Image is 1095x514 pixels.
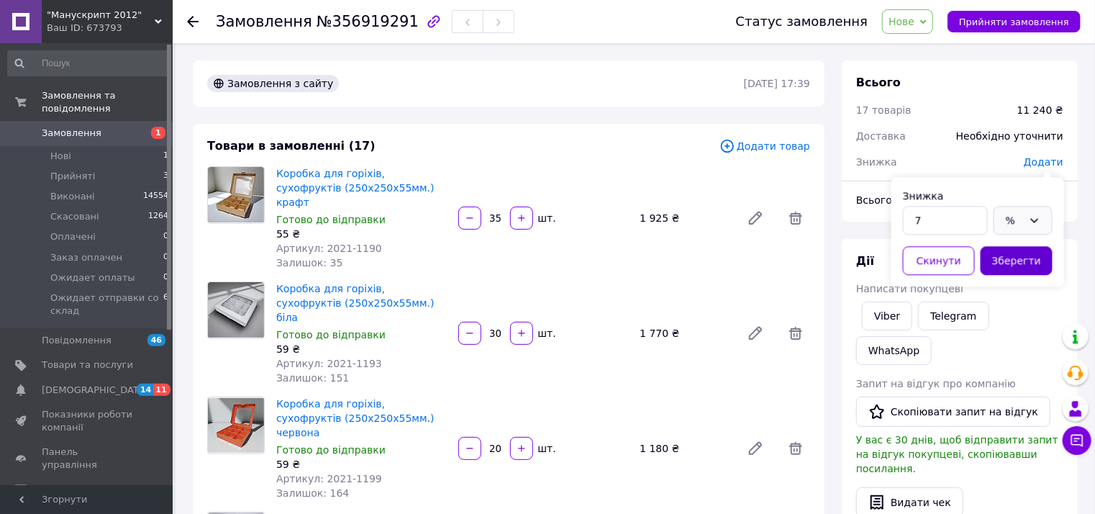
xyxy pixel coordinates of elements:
a: Коробка для горіхів, сухофруктів (250х250х55мм.) червона [276,398,435,438]
span: Залишок: 35 [276,257,342,269]
span: Показники роботи компанії [42,408,133,434]
span: Артикул: 2021-1190 [276,243,382,254]
span: Прийняті [50,170,95,183]
a: Коробка для горіхів, сухофруктів (250х250х55мм.) біла [276,283,435,323]
input: 0 [903,206,988,235]
span: Оплачені [50,230,96,243]
button: Скинути [903,246,975,275]
span: 3 [163,170,168,183]
span: Всього [856,76,901,89]
img: Коробка для горіхів, сухофруктів (250х250х55мм.) крафт [208,167,264,222]
div: шт. [535,326,558,341]
time: [DATE] 17:39 [744,78,810,89]
div: 1 770 ₴ [634,323,735,343]
a: Viber [862,302,912,330]
div: Знижка [903,189,1053,203]
img: Коробка для горіхів, сухофруктів (250х250х55мм.) червона [208,398,264,453]
span: Додати товар [719,138,810,154]
span: Артикул: 2021-1193 [276,358,382,369]
span: Прийняти замовлення [959,17,1069,27]
div: Ваш ID: 673793 [47,22,173,35]
div: % [1006,212,1023,228]
span: У вас є 30 днів, щоб відправити запит на відгук покупцеві, скопіювавши посилання. [856,434,1058,474]
span: Артикул: 2021-1199 [276,473,382,484]
div: Замовлення з сайту [207,75,339,92]
span: Готово до відправки [276,214,386,225]
span: 0 [163,230,168,243]
div: Необхідно уточнити [948,120,1072,152]
button: Скопіювати запит на відгук [856,397,1050,427]
div: 59 ₴ [276,342,447,356]
span: Нове [889,16,914,27]
span: Залишок: 151 [276,372,349,384]
span: Відгуки [42,484,79,497]
span: 0 [163,251,168,264]
span: №356919291 [317,13,419,30]
span: Додати [1024,156,1063,168]
div: 11 240 ₴ [1017,103,1063,117]
span: Товари та послуги [42,359,133,371]
button: Зберегти [981,246,1053,275]
span: Ожидает оплаты [50,271,135,284]
span: 14 [137,384,153,396]
span: Товари в замовленні (17) [207,139,376,153]
span: Замовлення [216,13,312,30]
span: Дії [856,254,874,268]
span: 46 [147,334,165,346]
div: 55 ₴ [276,227,447,241]
span: 17 товарів [856,104,912,116]
span: Написати покупцеві [856,283,963,294]
span: Залишок: 164 [276,487,349,499]
span: Замовлення [42,127,101,140]
div: 1 180 ₴ [634,438,735,459]
span: Готово до відправки [276,329,386,341]
span: Замовлення та повідомлення [42,89,173,115]
span: Видалити [781,204,810,233]
span: 6 [163,292,168,317]
span: Панель управління [42,446,133,472]
div: 1 925 ₴ [634,208,735,228]
div: шт. [535,211,558,225]
a: Редагувати [741,434,770,463]
span: Доставка [856,130,906,142]
span: 1 [163,150,168,163]
span: Скасовані [50,210,99,223]
a: WhatsApp [856,336,932,365]
span: 11 [153,384,170,396]
span: 0 [163,271,168,284]
span: Нові [50,150,71,163]
div: Статус замовлення [736,14,868,29]
div: 59 ₴ [276,457,447,472]
span: [DEMOGRAPHIC_DATA] [42,384,148,397]
span: Всього до сплати [856,194,949,206]
span: Запит на відгук про компанію [856,378,1016,389]
span: Видалити [781,319,810,348]
span: 1 [151,127,165,139]
span: Готово до відправки [276,444,386,456]
a: Коробка для горіхів, сухофруктів (250х250х55мм.) крафт [276,168,435,208]
span: "Манускрипт 2012" [47,9,155,22]
span: Знижка [856,156,897,168]
button: Прийняти замовлення [948,11,1081,32]
a: Редагувати [741,319,770,348]
span: Повідомлення [42,334,112,347]
div: Повернутися назад [187,14,199,29]
span: Заказ оплачен [50,251,122,264]
a: Telegram [918,302,989,330]
button: Чат з покупцем [1063,426,1091,455]
img: Коробка для горіхів, сухофруктів (250х250х55мм.) біла [208,282,264,338]
span: Виконані [50,190,95,203]
span: 14554 [143,190,168,203]
span: Ожидает отправки со склад [50,292,163,317]
input: Пошук [7,50,170,76]
div: шт. [535,441,558,456]
a: Редагувати [741,204,770,233]
span: 1264 [148,210,168,223]
span: Видалити [781,434,810,463]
